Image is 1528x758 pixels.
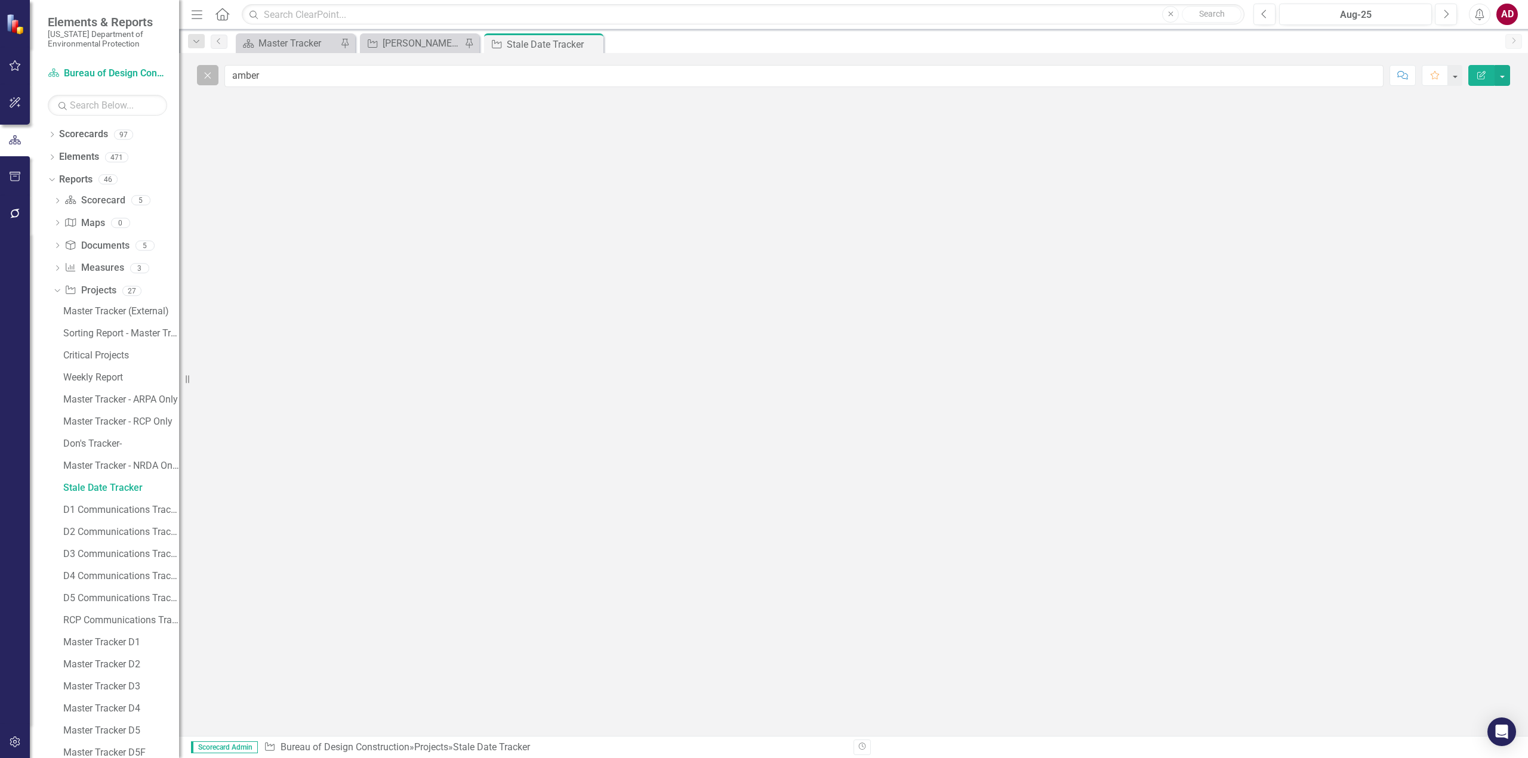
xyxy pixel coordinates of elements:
a: Stale Date Tracker [60,478,179,497]
div: Aug-25 [1283,8,1428,22]
div: Master Tracker D2 [63,659,179,670]
a: Master Tracker [239,36,337,51]
div: Stale Date Tracker [63,482,179,493]
a: RCP Communications Tracker [60,611,179,630]
div: Master Tracker D4 [63,703,179,714]
a: Master Tracker - ARPA Only [60,390,179,409]
div: D3 Communications Tracker [63,549,179,559]
a: [PERSON_NAME]'s Tracker [363,36,461,51]
div: D1 Communications Tracker [63,505,179,515]
a: D3 Communications Tracker [60,544,179,564]
div: Critical Projects [63,350,179,361]
a: Master Tracker D5 [60,721,179,740]
div: Master Tracker - RCP Only [63,416,179,427]
div: Master Tracker D5F [63,747,179,758]
div: 27 [122,286,141,296]
div: Master Tracker - NRDA Only [63,460,179,471]
div: 3 [130,263,149,273]
a: Scorecard [64,194,125,208]
a: D5 Communications Tracker [60,589,179,608]
a: D4 Communications Tracker [60,567,179,586]
a: Bureau of Design Construction [281,741,409,753]
a: Master Tracker (External) [60,302,179,321]
button: Aug-25 [1279,4,1432,25]
div: Weekly Report [63,372,179,383]
div: » » [264,741,845,754]
span: Scorecard Admin [191,741,258,753]
a: Don's Tracker- [60,434,179,453]
div: Sorting Report - Master Tracker (External) [63,328,179,339]
button: AD [1496,4,1518,25]
div: Open Intercom Messenger [1487,717,1516,746]
a: Master Tracker - NRDA Only [60,456,179,475]
a: Reports [59,173,93,187]
input: Search Below... [48,95,167,116]
a: Master Tracker D2 [60,655,179,674]
div: D4 Communications Tracker [63,571,179,581]
div: Stale Date Tracker [507,37,600,52]
button: Search [1182,6,1241,23]
a: Master Tracker D3 [60,677,179,696]
input: Search ClearPoint... [242,4,1244,25]
div: Master Tracker [258,36,337,51]
a: Critical Projects [60,346,179,365]
div: Master Tracker D3 [63,681,179,692]
a: Projects [64,284,116,298]
span: Search [1199,9,1225,18]
span: Elements & Reports [48,15,167,29]
input: Find in Stale Date Tracker... [224,65,1384,87]
a: Master Tracker D4 [60,699,179,718]
a: Scorecards [59,128,108,141]
div: D2 Communications Tracker [63,527,179,537]
a: D1 Communications Tracker [60,500,179,519]
div: 0 [111,218,130,228]
a: D2 Communications Tracker [60,522,179,542]
small: [US_STATE] Department of Environmental Protection [48,29,167,49]
a: Elements [59,150,99,164]
div: 5 [135,240,155,250]
div: [PERSON_NAME]'s Tracker [383,36,461,51]
div: Master Tracker (External) [63,306,179,317]
div: Don's Tracker- [63,438,179,449]
a: Measures [64,261,124,275]
div: RCP Communications Tracker [63,615,179,626]
a: Master Tracker D1 [60,633,179,652]
div: Master Tracker D5 [63,725,179,736]
div: Stale Date Tracker [453,741,530,753]
a: Maps [64,216,104,230]
a: Documents [64,239,129,253]
div: 5 [131,196,150,206]
a: Sorting Report - Master Tracker (External) [60,324,179,343]
a: Weekly Report [60,368,179,387]
a: Projects [414,741,448,753]
div: Master Tracker - ARPA Only [63,394,179,405]
a: Master Tracker - RCP Only [60,412,179,431]
a: Bureau of Design Construction [48,67,167,81]
div: 46 [98,175,118,185]
div: 471 [105,152,128,162]
div: D5 Communications Tracker [63,593,179,604]
div: Master Tracker D1 [63,637,179,648]
img: ClearPoint Strategy [6,14,27,35]
div: 97 [114,129,133,140]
